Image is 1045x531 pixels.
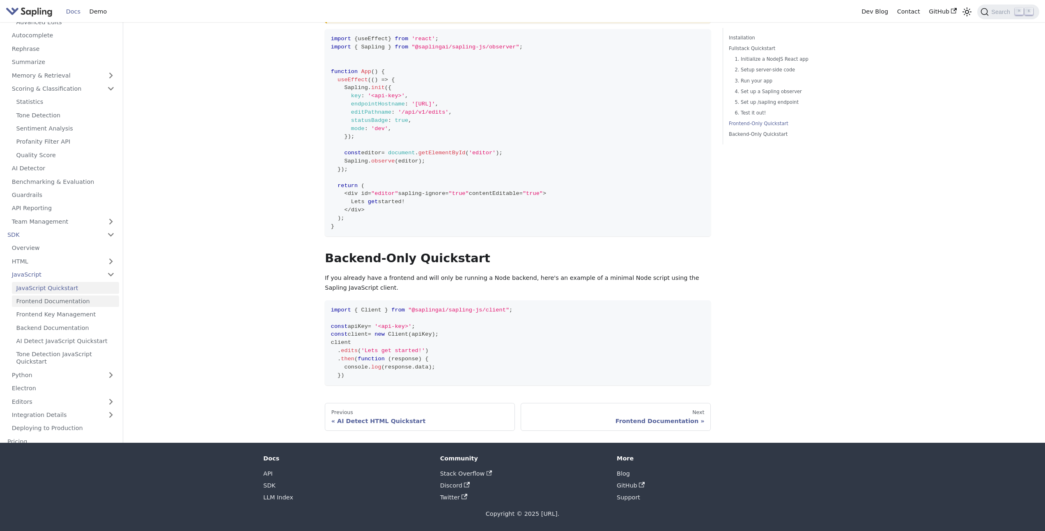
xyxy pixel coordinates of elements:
[521,403,711,431] a: NextFrontend Documentation
[344,207,347,213] span: <
[469,150,496,156] span: 'editor'
[338,372,341,378] span: }
[351,109,391,115] span: editPathname
[977,5,1039,19] button: Search (Command+K)
[338,215,341,221] span: )
[388,126,391,132] span: ,
[411,36,435,42] span: 'react'
[341,372,344,378] span: )
[325,403,515,431] a: PreviousAI Detect HTML Quickstart
[388,150,415,156] span: document
[12,149,119,161] a: Quality Score
[543,190,546,197] span: >
[402,199,405,205] span: !
[7,43,119,55] a: Rephrase
[395,158,398,164] span: (
[418,158,422,164] span: )
[263,482,276,489] a: SDK
[7,242,119,254] a: Overview
[440,470,492,477] a: Stack Overflow
[385,364,412,370] span: response
[338,183,358,189] span: return
[617,482,645,489] a: GitHub
[7,422,119,434] a: Deploying to Production
[331,417,509,425] div: AI Detect HTML Quickstart
[12,136,119,148] a: Profanity Filter API
[398,109,449,115] span: '/api/v1/edits'
[7,163,119,174] a: AI Detector
[466,150,469,156] span: (
[617,494,640,501] a: Support
[331,339,351,346] span: client
[371,364,381,370] span: log
[365,126,368,132] span: :
[422,158,425,164] span: ;
[440,455,605,462] div: Community
[411,323,415,330] span: ;
[408,307,509,313] span: "@saplingai/sapling-js/client"
[391,307,405,313] span: from
[351,207,361,213] span: div
[405,93,408,99] span: ,
[509,307,512,313] span: ;
[348,331,368,337] span: client
[496,150,499,156] span: )
[1015,8,1023,15] kbd: ⌘
[519,44,523,50] span: ;
[435,331,439,337] span: ;
[368,85,371,91] span: .
[527,409,705,416] div: Next
[435,36,439,42] span: ;
[729,130,840,138] a: Backend-Only Quickstart
[348,323,368,330] span: apiKey
[7,269,119,281] a: JavaScript
[338,77,368,83] span: useEffect
[381,69,385,75] span: {
[361,348,425,354] span: 'Lets get started!'
[62,5,85,18] a: Docs
[7,202,119,214] a: API Reporting
[12,16,119,28] a: Advanced Edits
[7,396,103,407] a: Editors
[348,207,351,213] span: /
[325,403,711,431] nav: Docs pages
[344,85,367,91] span: Sapling
[358,348,361,354] span: (
[374,323,411,330] span: '<api-key>'
[325,273,711,293] p: If you already have a frontend and will only be running a Node backend, here's an example of a mi...
[374,77,378,83] span: )
[344,158,367,164] span: Sapling
[371,69,374,75] span: (
[411,364,415,370] span: .
[411,101,435,107] span: '[URL]'
[7,255,119,267] a: HTML
[344,166,347,172] span: ;
[729,45,840,53] a: Fullstack Quickstart
[344,364,367,370] span: console
[411,331,432,337] span: apiKey
[361,207,364,213] span: >
[395,44,408,50] span: from
[735,66,837,74] a: 2. Setup server-side code
[7,69,119,81] a: Memory & Retrieval
[408,331,411,337] span: (
[7,382,119,394] a: Electron
[85,5,111,18] a: Demo
[351,133,354,140] span: ;
[381,77,388,83] span: =>
[893,5,925,18] a: Contact
[7,176,119,188] a: Benchmarking & Evaluation
[325,251,711,266] h2: Backend-Only Quickstart
[7,83,119,95] a: Scoring & Classification
[617,455,782,462] div: More
[425,348,428,354] span: )
[388,117,391,124] span: :
[12,109,119,121] a: Tone Detection
[735,77,837,85] a: 3. Run your app
[415,150,418,156] span: .
[7,189,119,201] a: Guardrails
[989,9,1015,15] span: Search
[857,5,892,18] a: Dev Blog
[331,409,509,416] div: Previous
[331,307,351,313] span: import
